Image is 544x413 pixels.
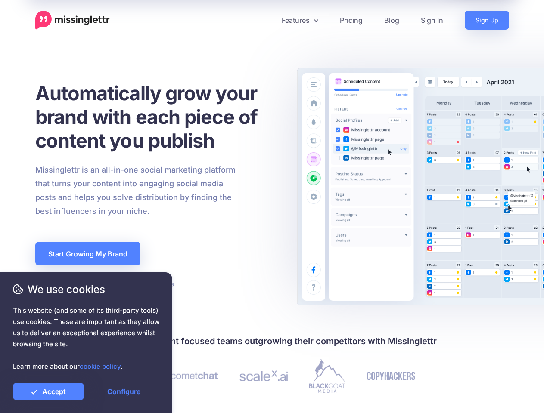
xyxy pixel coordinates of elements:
[465,11,509,30] a: Sign Up
[35,81,279,152] h1: Automatically grow your brand with each piece of content you publish
[35,334,509,348] h4: Join 30,000+ creators and content focused teams outgrowing their competitors with Missinglettr
[373,11,410,30] a: Blog
[410,11,454,30] a: Sign In
[329,11,373,30] a: Pricing
[35,11,110,30] a: Home
[13,305,159,372] span: This website (and some of its third-party tools) use cookies. These are important as they allow u...
[80,362,121,370] a: cookie policy
[271,11,329,30] a: Features
[13,383,84,400] a: Accept
[88,383,159,400] a: Configure
[35,242,140,265] a: Start Growing My Brand
[35,163,236,218] p: Missinglettr is an all-in-one social marketing platform that turns your content into engaging soc...
[13,282,159,297] span: We use cookies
